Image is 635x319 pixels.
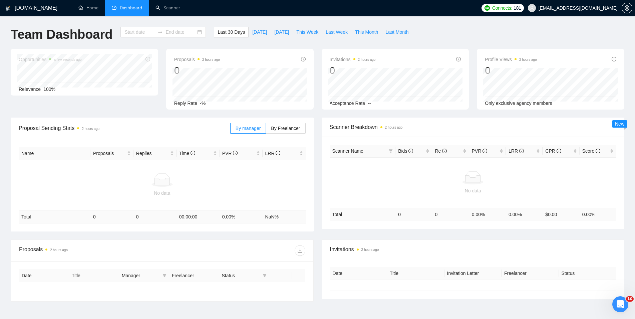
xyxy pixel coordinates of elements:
td: 0 [395,208,432,221]
button: This Month [351,27,382,37]
span: Last Month [385,28,408,36]
input: End date [166,28,196,36]
th: Name [19,147,90,160]
time: 2 hours ago [358,58,376,61]
span: swap-right [157,29,163,35]
button: Last 30 Days [214,27,249,37]
span: -- [368,101,371,106]
td: 0.00 % [580,208,616,221]
div: 0 [174,64,220,77]
th: Proposals [90,147,133,160]
span: Last 30 Days [218,28,245,36]
span: Only exclusive agency members [485,101,552,106]
span: filter [387,146,394,156]
span: info-circle [191,151,195,155]
span: filter [261,271,268,281]
th: Freelancer [169,269,219,282]
span: Connects: [492,4,512,12]
div: No data [21,189,303,197]
th: Freelancer [502,267,559,280]
span: PVR [472,148,488,154]
span: dashboard [112,5,116,10]
span: -% [200,101,206,106]
span: info-circle [233,151,238,155]
span: user [530,6,534,10]
span: Invitations [330,55,376,63]
time: 2 hours ago [519,58,537,61]
span: Score [582,148,600,154]
time: 2 hours ago [202,58,220,61]
time: 2 hours ago [50,248,68,252]
a: searchScanner [155,5,180,11]
button: This Week [293,27,322,37]
span: Profile Views [485,55,537,63]
th: Status [559,267,616,280]
span: Status [222,272,260,279]
span: Scanner Breakdown [330,123,617,131]
span: filter [389,149,393,153]
div: 0 [330,64,376,77]
span: 100% [43,87,55,92]
button: download [295,245,305,256]
span: Replies [136,150,169,157]
th: Title [387,267,444,280]
h1: Team Dashboard [11,27,112,42]
time: 2 hours ago [361,248,379,252]
span: info-circle [596,149,600,153]
span: Scanner Name [332,148,363,154]
th: Manager [119,269,169,282]
span: Relevance [19,87,41,92]
input: Start date [124,28,155,36]
td: 0.00 % [220,210,263,223]
th: Replies [133,147,177,160]
div: No data [332,187,614,194]
span: info-circle [442,149,447,153]
span: [DATE] [274,28,289,36]
span: to [157,29,163,35]
span: [DATE] [252,28,267,36]
span: LRR [509,148,524,154]
td: 0 [90,210,133,223]
span: CPR [545,148,561,154]
span: info-circle [483,149,487,153]
span: Bids [398,148,413,154]
span: Reply Rate [174,101,197,106]
img: logo [6,3,10,14]
button: Last Month [382,27,412,37]
td: 0.00 % [506,208,543,221]
th: Date [19,269,69,282]
td: Total [330,208,396,221]
span: Last Week [326,28,348,36]
button: Last Week [322,27,351,37]
span: Time [179,151,195,156]
td: 0 [432,208,469,221]
span: Proposal Sending Stats [19,124,230,132]
span: filter [161,271,168,281]
td: 00:00:00 [177,210,220,223]
button: setting [622,3,632,13]
span: info-circle [276,151,280,155]
time: 2 hours ago [82,127,99,131]
span: download [295,248,305,253]
span: PVR [222,151,238,156]
time: 2 hours ago [385,126,403,129]
span: filter [163,274,167,278]
span: info-circle [612,57,616,61]
span: Re [435,148,447,154]
span: info-circle [301,57,306,61]
span: Acceptance Rate [330,101,365,106]
span: Manager [122,272,160,279]
span: Invitations [330,245,616,254]
span: Dashboard [120,5,142,11]
td: NaN % [263,210,306,223]
th: Invitation Letter [444,267,502,280]
div: 0 [485,64,537,77]
th: Date [330,267,387,280]
button: [DATE] [249,27,271,37]
a: homeHome [78,5,98,11]
span: filter [263,274,267,278]
span: 181 [514,4,521,12]
a: setting [622,5,632,11]
span: info-circle [408,149,413,153]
